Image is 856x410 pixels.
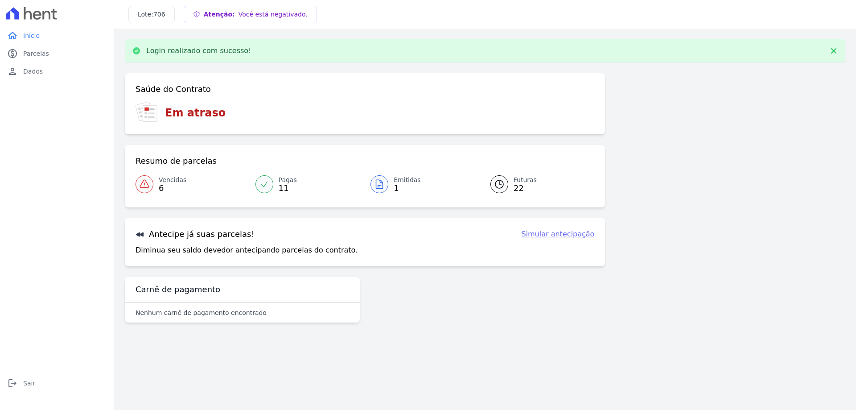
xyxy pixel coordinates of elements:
[136,284,220,295] h3: Carnê de pagamento
[394,175,421,185] span: Emitidas
[250,172,365,197] a: Pagas 11
[279,175,297,185] span: Pagas
[23,67,43,76] span: Dados
[159,175,186,185] span: Vencidas
[204,10,308,19] h3: Atenção:
[7,48,18,59] i: paid
[394,185,421,192] span: 1
[279,185,297,192] span: 11
[165,105,226,121] h3: Em atraso
[136,229,255,240] h3: Antecipe já suas parcelas!
[4,27,111,45] a: homeInício
[153,11,165,18] span: 706
[159,185,186,192] span: 6
[4,45,111,62] a: paidParcelas
[239,11,308,18] span: Você está negativado.
[4,374,111,392] a: logoutSair
[7,30,18,41] i: home
[7,378,18,389] i: logout
[23,49,49,58] span: Parcelas
[23,31,40,40] span: Início
[136,156,217,166] h3: Resumo de parcelas
[365,172,480,197] a: Emitidas 1
[136,245,358,256] p: Diminua seu saldo devedor antecipando parcelas do contrato.
[136,84,211,95] h3: Saúde do Contrato
[7,66,18,77] i: person
[514,175,537,185] span: Futuras
[521,229,594,240] a: Simular antecipação
[23,379,35,388] span: Sair
[4,62,111,80] a: personDados
[136,172,250,197] a: Vencidas 6
[480,172,595,197] a: Futuras 22
[146,46,251,55] p: Login realizado com sucesso!
[514,185,537,192] span: 22
[136,308,267,317] p: Nenhum carnê de pagamento encontrado
[138,10,165,19] h3: Lote:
